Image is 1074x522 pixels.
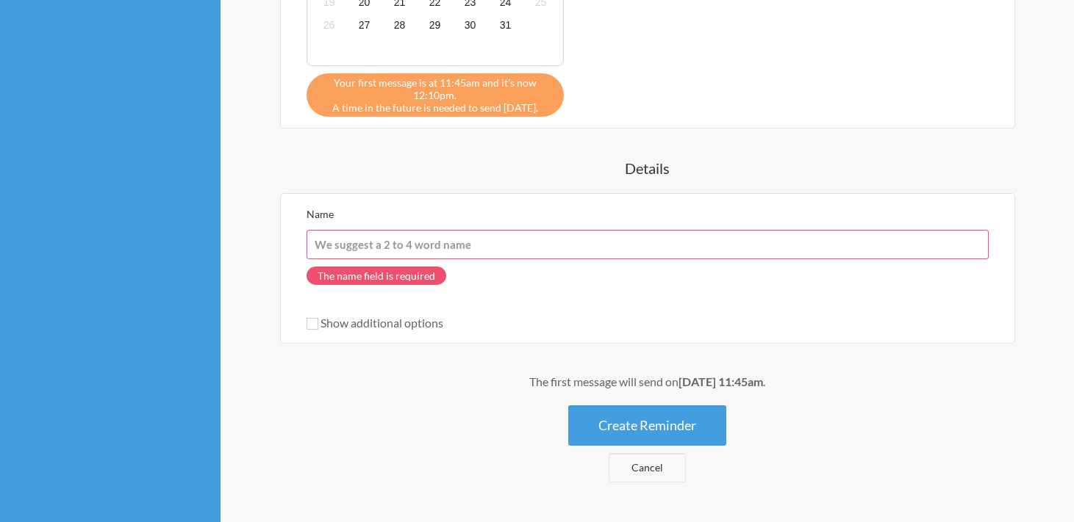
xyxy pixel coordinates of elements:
span: Sunday, November 30, 2025 [460,15,481,36]
label: Show additional options [307,316,443,330]
input: Show additional options [307,318,318,330]
h4: Details [250,158,1045,178]
span: Thursday, November 27, 2025 [354,15,375,36]
span: Monday, December 1, 2025 [495,15,516,36]
button: Create Reminder [568,405,726,446]
div: A time in the future is needed to send [DATE]. [307,73,564,117]
div: The first message will send on . [250,373,1045,391]
label: Name [307,208,334,220]
span: Your first message is at 11:45am and it's now 12:10pm. [318,76,553,101]
span: The name field is required [307,267,446,285]
span: Friday, November 28, 2025 [390,15,410,36]
a: Cancel [609,453,686,482]
input: We suggest a 2 to 4 word name [307,230,989,259]
span: Wednesday, November 26, 2025 [319,15,340,36]
span: Saturday, November 29, 2025 [425,15,445,36]
strong: [DATE] 11:45am [679,374,763,388]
